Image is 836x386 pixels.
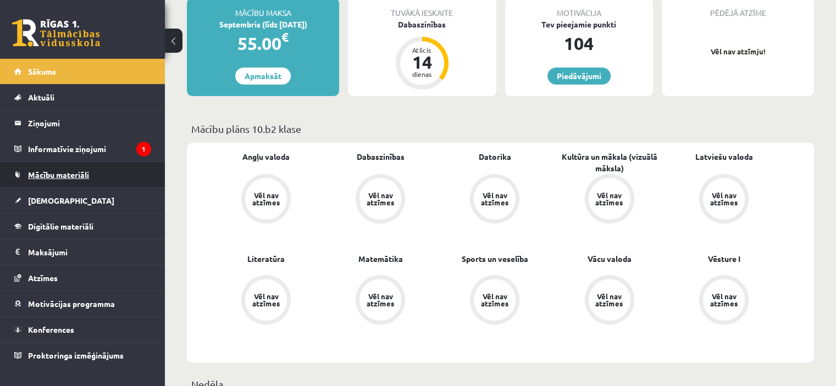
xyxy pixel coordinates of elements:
[358,253,403,265] a: Matemātika
[348,19,496,30] div: Dabaszinības
[14,136,151,161] a: Informatīvie ziņojumi1
[14,291,151,316] a: Motivācijas programma
[28,350,124,360] span: Proktoringa izmēģinājums
[251,293,281,307] div: Vēl nav atzīmes
[406,71,439,77] div: dienas
[28,195,114,205] span: [DEMOGRAPHIC_DATA]
[552,174,667,226] a: Vēl nav atzīmes
[594,293,625,307] div: Vēl nav atzīmes
[235,68,291,85] a: Apmaksāt
[28,273,58,283] span: Atzīmes
[14,59,151,84] a: Sākums
[357,151,405,163] a: Dabaszinības
[588,253,632,265] a: Vācu valoda
[191,121,810,136] p: Mācību plāns 10.b2 klase
[14,188,151,213] a: [DEMOGRAPHIC_DATA]
[28,66,56,76] span: Sākums
[438,174,552,226] a: Vēl nav atzīmes
[323,275,438,327] a: Vēl nav atzīmes
[708,293,739,307] div: Vēl nav atzīmes
[479,293,510,307] div: Vēl nav atzīmes
[552,275,667,327] a: Vēl nav atzīmes
[667,174,781,226] a: Vēl nav atzīmes
[14,343,151,368] a: Proktoringa izmēģinājums
[209,275,323,327] a: Vēl nav atzīmes
[28,239,151,265] legend: Maksājumi
[28,110,151,136] legend: Ziņojumi
[348,19,496,91] a: Dabaszinības Atlicis 14 dienas
[28,221,93,231] span: Digitālie materiāli
[28,92,54,102] span: Aktuāli
[479,192,510,206] div: Vēl nav atzīmes
[406,47,439,53] div: Atlicis
[552,151,667,174] a: Kultūra un māksla (vizuālā māksla)
[187,19,339,30] div: Septembris (līdz [DATE])
[14,265,151,290] a: Atzīmes
[695,151,752,163] a: Latviešu valoda
[14,162,151,187] a: Mācību materiāli
[281,29,289,45] span: €
[28,299,115,309] span: Motivācijas programma
[242,151,290,163] a: Angļu valoda
[505,30,653,57] div: 104
[209,174,323,226] a: Vēl nav atzīmes
[667,46,809,57] p: Vēl nav atzīmju!
[187,30,339,57] div: 55.00
[406,53,439,71] div: 14
[594,192,625,206] div: Vēl nav atzīmes
[547,68,611,85] a: Piedāvājumi
[247,253,285,265] a: Literatūra
[667,275,781,327] a: Vēl nav atzīmes
[14,317,151,342] a: Konferences
[28,325,74,334] span: Konferences
[12,19,100,47] a: Rīgas 1. Tālmācības vidusskola
[14,239,151,265] a: Maksājumi
[707,253,740,265] a: Vēsture I
[28,136,151,161] legend: Informatīvie ziņojumi
[14,110,151,136] a: Ziņojumi
[14,85,151,110] a: Aktuāli
[462,253,528,265] a: Sports un veselība
[365,192,396,206] div: Vēl nav atzīmes
[251,192,281,206] div: Vēl nav atzīmes
[323,174,438,226] a: Vēl nav atzīmes
[136,142,151,156] i: 1
[28,170,89,180] span: Mācību materiāli
[505,19,653,30] div: Tev pieejamie punkti
[438,275,552,327] a: Vēl nav atzīmes
[14,214,151,239] a: Digitālie materiāli
[708,192,739,206] div: Vēl nav atzīmes
[365,293,396,307] div: Vēl nav atzīmes
[479,151,511,163] a: Datorika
